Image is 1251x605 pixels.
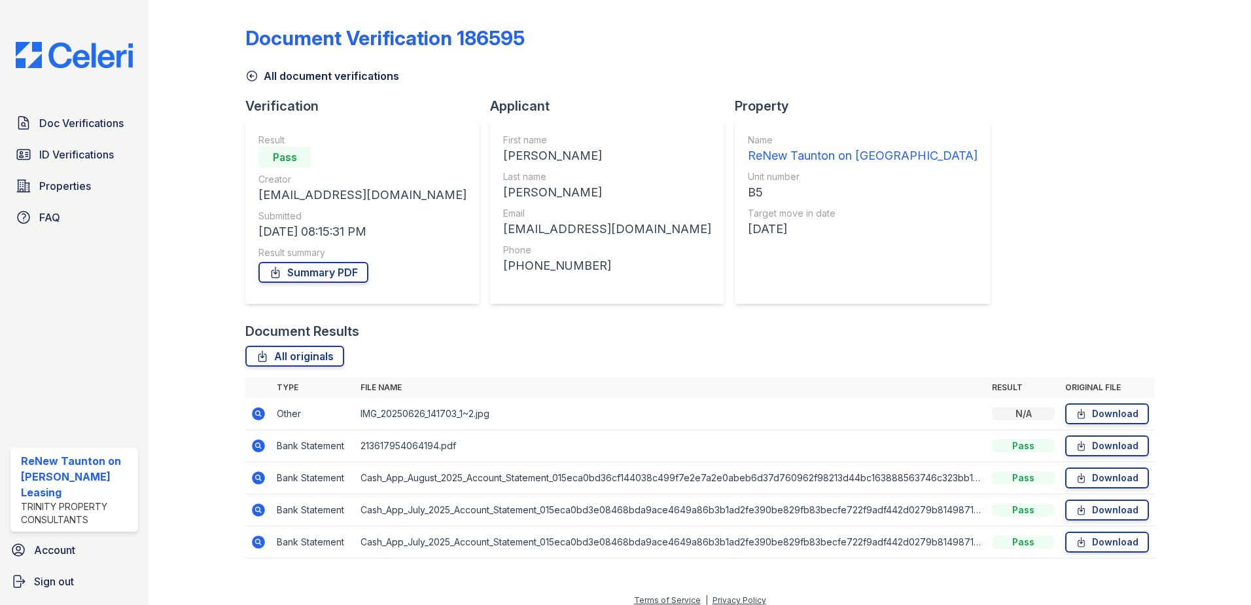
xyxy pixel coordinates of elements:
[39,178,91,194] span: Properties
[21,453,133,500] div: ReNew Taunton on [PERSON_NAME] Leasing
[258,262,368,283] a: Summary PDF
[1065,500,1149,521] a: Download
[10,173,138,199] a: Properties
[992,439,1055,452] div: Pass
[5,568,143,595] a: Sign out
[258,210,467,223] div: Submitted
[1065,435,1149,456] a: Download
[245,322,359,340] div: Document Results
[992,471,1055,485] div: Pass
[634,595,701,605] a: Terms of Service
[245,26,525,50] div: Document Verification 186595
[355,430,987,462] td: 213617954064194.pdf
[245,346,344,367] a: All originals
[503,170,711,183] div: Last name
[258,134,467,147] div: Result
[748,220,978,238] div: [DATE]
[748,183,978,202] div: B5
[1060,377,1154,398] th: Original file
[272,398,355,430] td: Other
[1065,403,1149,424] a: Download
[503,207,711,220] div: Email
[10,110,138,136] a: Doc Verifications
[735,97,1001,115] div: Property
[272,377,355,398] th: Type
[503,134,711,147] div: First name
[21,500,133,526] div: Trinity Property Consultants
[705,595,708,605] div: |
[245,97,490,115] div: Verification
[39,147,114,162] span: ID Verifications
[748,147,978,165] div: ReNew Taunton on [GEOGRAPHIC_DATA]
[34,542,75,558] span: Account
[34,574,74,589] span: Sign out
[39,115,124,131] span: Doc Verifications
[5,537,143,563] a: Account
[503,244,711,257] div: Phone
[748,134,978,147] div: Name
[355,494,987,526] td: Cash_App_July_2025_Account_Statement_015eca0bd3e08468bda9ace4649a86b3b1ad2fe390be829fb83becfe722f...
[258,173,467,186] div: Creator
[748,170,978,183] div: Unit number
[503,257,711,275] div: [PHONE_NUMBER]
[503,220,711,238] div: [EMAIL_ADDRESS][DOMAIN_NAME]
[1065,532,1149,553] a: Download
[39,210,60,225] span: FAQ
[355,526,987,559] td: Cash_App_July_2025_Account_Statement_015eca0bd3e08468bda9ace4649a86b3b1ad2fe390be829fb83becfe722f...
[258,246,467,259] div: Result summary
[272,494,355,526] td: Bank Statement
[748,207,978,220] div: Target move in date
[272,430,355,462] td: Bank Statement
[1065,467,1149,488] a: Download
[503,183,711,202] div: [PERSON_NAME]
[992,504,1055,517] div: Pass
[355,462,987,494] td: Cash_App_August_2025_Account_Statement_015eca0bd36cf144038c499f7e2e7a2e0abeb6d37d760962f98213d44b...
[992,536,1055,549] div: Pass
[713,595,766,605] a: Privacy Policy
[245,68,399,84] a: All document verifications
[987,377,1060,398] th: Result
[355,377,987,398] th: File name
[258,147,311,168] div: Pass
[503,147,711,165] div: [PERSON_NAME]
[490,97,735,115] div: Applicant
[748,134,978,165] a: Name ReNew Taunton on [GEOGRAPHIC_DATA]
[258,223,467,241] div: [DATE] 08:15:31 PM
[272,526,355,559] td: Bank Statement
[10,204,138,230] a: FAQ
[272,462,355,494] td: Bank Statement
[10,141,138,168] a: ID Verifications
[5,42,143,68] img: CE_Logo_Blue-a8612792a0a2168367f1c8372b55b34899dd931a85d93a1a3d3e32e68fde9ad4.png
[992,407,1055,420] div: N/A
[258,186,467,204] div: [EMAIL_ADDRESS][DOMAIN_NAME]
[355,398,987,430] td: IMG_20250626_141703_1~2.jpg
